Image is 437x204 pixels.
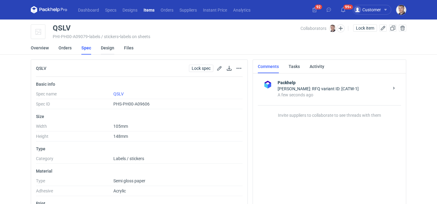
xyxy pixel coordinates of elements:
[140,6,158,13] a: Items
[113,91,124,96] a: QSLV
[36,114,243,119] p: Size
[81,41,91,55] a: Spec
[356,26,374,30] span: Lock item
[310,5,319,15] button: 92
[36,169,243,174] p: Material
[119,34,150,39] span: • labels on sheets
[31,6,67,13] svg: Packhelp Pro
[258,60,279,73] a: Comments
[113,134,128,139] span: 148mm
[337,24,345,32] button: Edit collaborators
[36,82,243,87] p: Basic info
[192,66,211,70] span: Lock spec
[36,146,243,151] p: Type
[235,65,243,72] button: Actions
[353,5,396,15] button: Customer
[101,41,114,55] a: Design
[189,65,213,72] button: Lock spec
[263,80,273,90] img: Packhelp
[230,6,254,13] a: Analytics
[59,41,72,55] a: Orders
[53,34,300,39] div: PHI-PH00-A09079
[75,6,102,13] a: Dashboard
[124,41,133,55] a: Files
[200,6,230,13] a: Instant Price
[258,105,401,118] p: Invite suppliers to collaborate to see threads with them
[354,6,381,13] div: Customer
[36,134,113,141] dt: Height
[31,41,49,55] a: Overview
[300,26,326,31] span: Collaborators
[289,60,300,73] a: Tasks
[113,178,145,183] span: Semi gloss paper
[53,24,71,32] div: QSLV
[216,65,223,72] button: Edit spec
[113,124,128,129] span: 105mm
[102,6,119,13] a: Specs
[36,66,46,71] h2: QSLV
[113,188,126,193] span: Acrylic
[36,124,113,131] dt: Width
[158,6,176,13] a: Orders
[36,102,113,109] dt: Spec ID
[226,65,233,72] button: Download specification
[278,86,389,92] div: [PERSON_NAME]: RFQ variant ID: [CATW-1]
[36,91,113,99] dt: Spec name
[329,25,336,32] img: Maciej Sikora
[113,102,150,106] span: PHS-PH00-A09606
[36,188,113,196] dt: Adhesive
[278,92,389,98] div: A few seconds ago
[36,178,113,186] dt: Type
[88,34,119,39] span: • labels / stickers
[278,80,389,86] strong: Packhelp
[338,5,348,15] button: 99+
[310,60,324,73] a: Activity
[396,5,406,15] img: Maciej Sikora
[176,6,200,13] a: Suppliers
[36,156,113,164] dt: Category
[113,156,144,161] span: Labels / stickers
[119,6,140,13] a: Designs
